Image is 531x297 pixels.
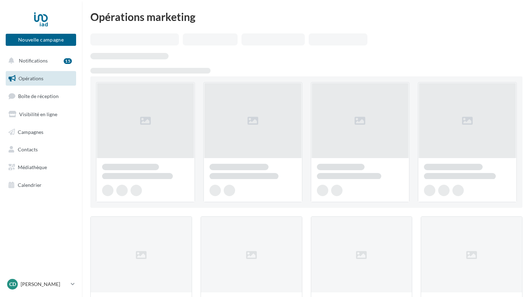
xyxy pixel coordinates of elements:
[4,71,78,86] a: Opérations
[19,111,57,117] span: Visibilité en ligne
[21,281,68,288] p: [PERSON_NAME]
[18,146,38,152] span: Contacts
[18,164,47,170] span: Médiathèque
[18,182,42,188] span: Calendrier
[9,281,16,288] span: Cd
[4,160,78,175] a: Médiathèque
[4,107,78,122] a: Visibilité en ligne
[4,53,75,68] button: Notifications 15
[18,129,43,135] span: Campagnes
[18,93,59,99] span: Boîte de réception
[4,125,78,140] a: Campagnes
[90,11,522,22] div: Opérations marketing
[4,142,78,157] a: Contacts
[4,178,78,193] a: Calendrier
[64,58,72,64] div: 15
[19,58,48,64] span: Notifications
[6,277,76,291] a: Cd [PERSON_NAME]
[6,34,76,46] button: Nouvelle campagne
[18,75,43,81] span: Opérations
[4,88,78,104] a: Boîte de réception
